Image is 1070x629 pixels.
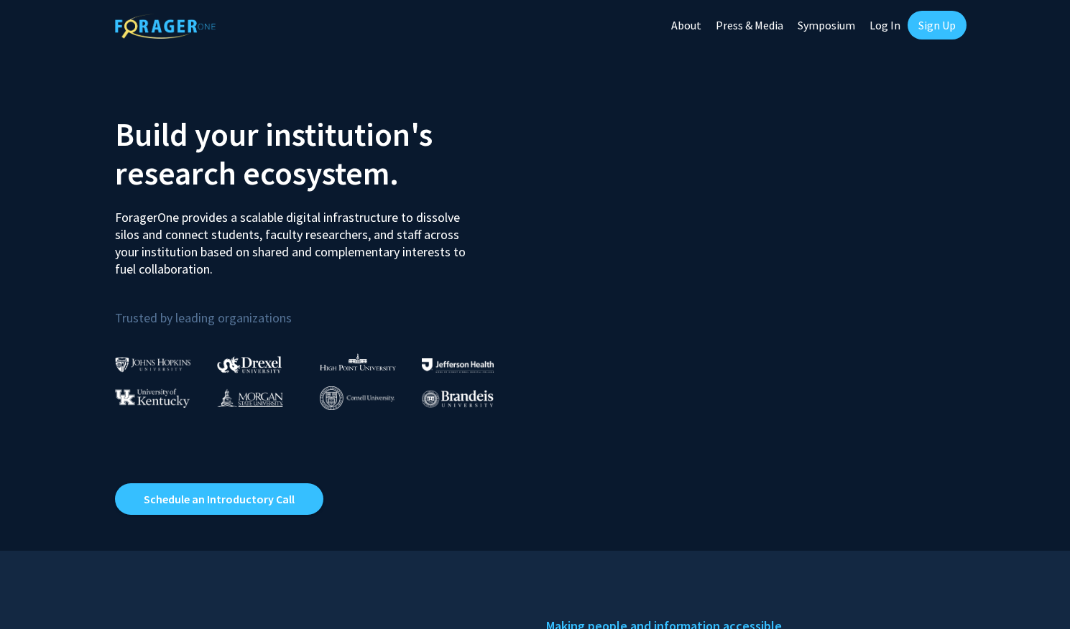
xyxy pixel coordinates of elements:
[115,115,525,192] h2: Build your institution's research ecosystem.
[217,356,282,373] img: Drexel University
[422,358,494,372] img: Thomas Jefferson University
[217,388,283,407] img: Morgan State University
[115,357,191,372] img: Johns Hopkins University
[320,353,396,371] img: High Point University
[908,11,967,39] a: Sign Up
[115,14,216,39] img: ForagerOne Logo
[115,483,323,515] a: Opens in a new tab
[115,388,190,408] img: University of Kentucky
[115,289,525,329] p: Trusted by leading organizations
[115,198,476,278] p: ForagerOne provides a scalable digital infrastructure to dissolve silos and connect students, fac...
[320,386,395,410] img: Cornell University
[422,390,494,408] img: Brandeis University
